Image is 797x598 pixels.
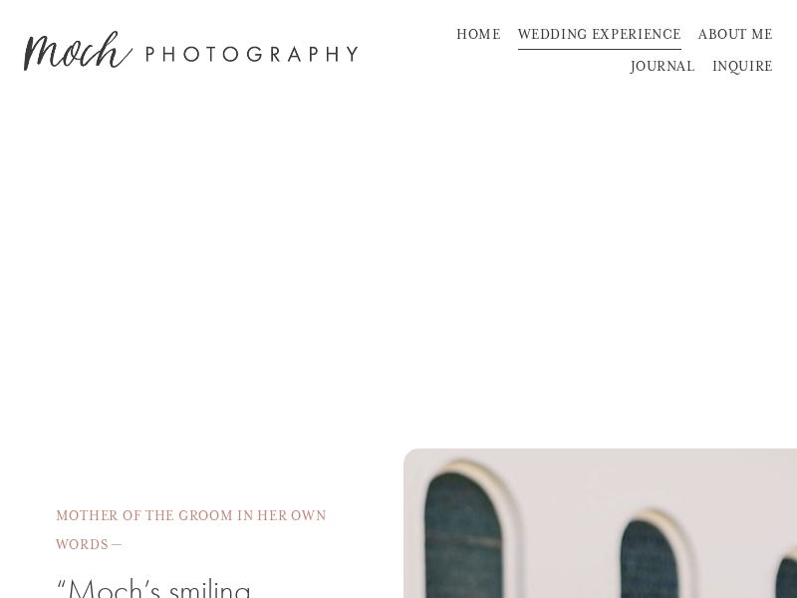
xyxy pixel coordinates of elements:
[219,217,579,261] span: The Wedding Experience
[712,51,773,83] a: INQUIRE
[518,19,682,51] a: WEDDING EXPERIENCE
[698,19,773,51] a: ABOUT ME
[456,19,501,51] a: HOME
[631,51,694,83] a: JOURNAL
[56,507,330,553] span: MOTHER OF THE GROOM IN HER OWN WORDS —
[24,31,358,71] img: Moch Snyder Photography | Destination Wedding &amp; Lifestyle Film Photographer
